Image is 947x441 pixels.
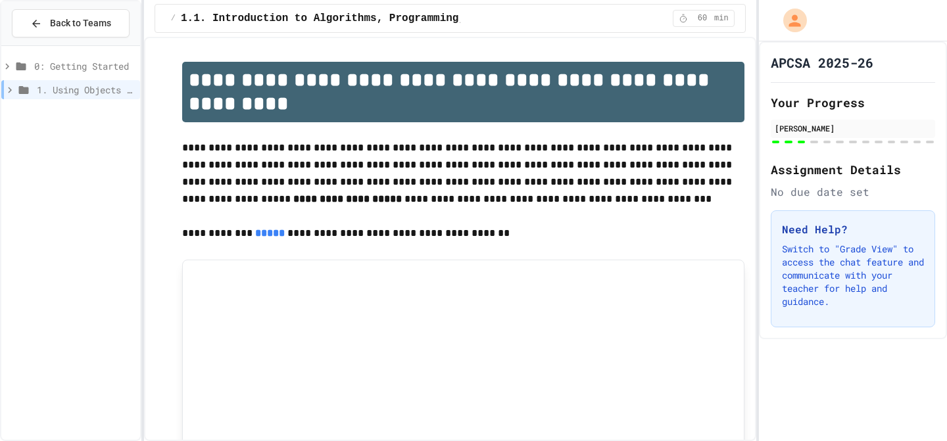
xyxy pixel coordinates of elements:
span: min [714,13,729,24]
div: [PERSON_NAME] [775,122,931,134]
span: 60 [692,13,713,24]
h2: Assignment Details [771,160,935,179]
span: 0: Getting Started [34,59,135,73]
span: 1.1. Introduction to Algorithms, Programming, and Compilers [181,11,554,26]
span: / [171,13,176,24]
h3: Need Help? [782,221,924,237]
p: Switch to "Grade View" to access the chat feature and communicate with your teacher for help and ... [782,243,924,308]
h2: Your Progress [771,93,935,112]
span: Back to Teams [50,16,111,30]
div: No due date set [771,184,935,200]
span: 1. Using Objects and Methods [37,83,135,97]
button: Back to Teams [12,9,130,37]
h1: APCSA 2025-26 [771,53,873,72]
div: My Account [769,5,810,35]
